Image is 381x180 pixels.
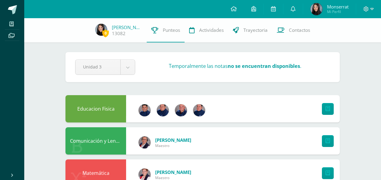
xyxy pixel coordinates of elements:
a: [PERSON_NAME] [112,24,142,30]
img: 1c38046ccfa38abdac5b3f2345700fb5.png [157,104,169,116]
span: [PERSON_NAME] [155,169,191,175]
strong: no se encuentran disponibles [228,62,300,69]
span: Contactos [289,27,310,33]
a: 13082 [112,30,125,37]
a: Trayectoria [228,18,272,42]
a: Actividades [185,18,228,42]
span: Unidad 3 [83,60,113,74]
span: Mi Perfil [327,9,349,14]
span: Punteos [163,27,180,33]
span: Actividades [199,27,224,33]
img: 5e561b1b4745f30dac10328f2370a0d4.png [175,104,187,116]
h3: Temporalmente las notas . [169,62,301,69]
span: Trayectoria [243,27,268,33]
a: Contactos [272,18,315,42]
span: Maestro [155,143,191,148]
img: 152ebba61115f13766b8cf6940615ceb.png [95,24,107,36]
a: Unidad 3 [75,60,135,75]
div: Comunicación y Lenguaje [65,127,126,155]
div: Educacion Fisica [65,95,126,122]
span: [PERSON_NAME] [155,137,191,143]
img: 4006fe33169205415d824d67e5edd571.png [139,104,151,116]
img: 9ecbe07bdee1ad8edd933d8244312c74.png [193,104,205,116]
img: b73d8368e53b102793b71a4f6376ea4c.png [139,136,151,148]
span: Monserrat [327,4,349,10]
span: 0 [102,29,109,37]
img: 152ebba61115f13766b8cf6940615ceb.png [310,3,323,15]
a: Punteos [147,18,185,42]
